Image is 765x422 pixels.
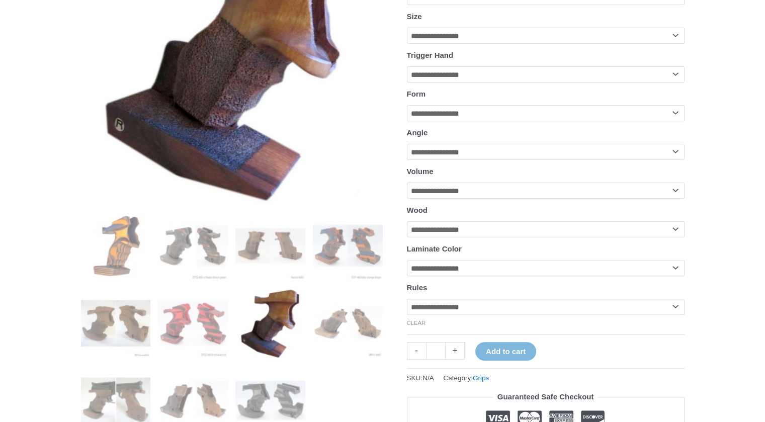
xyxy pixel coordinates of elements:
[446,342,465,360] a: +
[407,320,426,326] a: Clear options
[407,244,462,253] label: Laminate Color
[475,342,536,361] button: Add to cart
[443,372,489,384] span: Category:
[407,90,426,98] label: Form
[235,288,305,358] img: Rink Grip for Sport Pistol - Image 7
[313,211,383,281] img: Rink Grip for Sport Pistol - Image 4
[81,288,151,358] img: Rink Grip for Sport Pistol - Image 5
[407,206,428,214] label: Wood
[493,390,598,404] legend: Guaranteed Safe Checkout
[473,374,489,382] a: Grips
[426,342,446,360] input: Product quantity
[158,288,228,358] img: Rink Grip for Sport Pistol - Image 6
[407,283,428,292] label: Rules
[407,51,454,59] label: Trigger Hand
[235,211,305,281] img: Rink Grip for Sport Pistol - Image 3
[407,372,434,384] span: SKU:
[407,12,422,21] label: Size
[407,167,434,176] label: Volume
[422,374,434,382] span: N/A
[407,342,426,360] a: -
[81,211,151,281] img: Rink Grip for Sport Pistol
[407,128,428,137] label: Angle
[158,211,228,281] img: Rink Grip for Sport Pistol - Image 2
[313,288,383,358] img: Rink Sport Pistol Grip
